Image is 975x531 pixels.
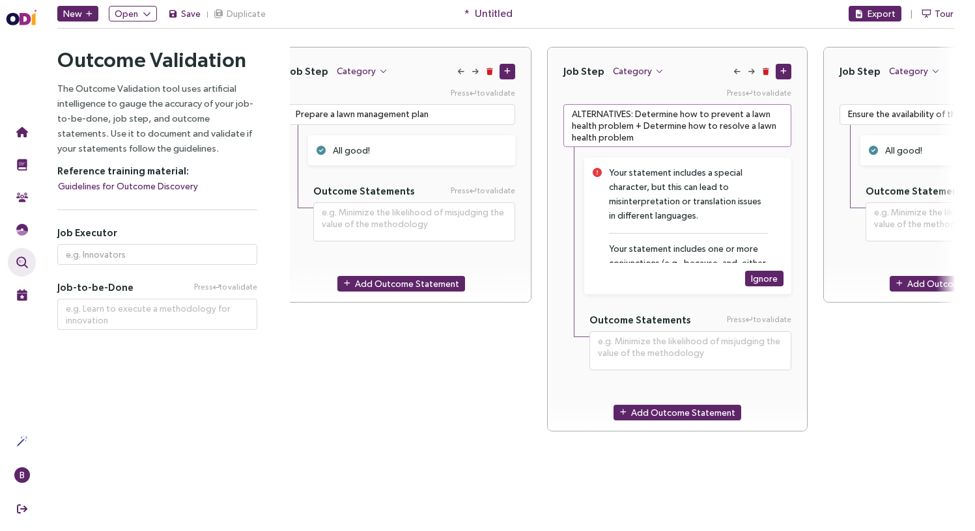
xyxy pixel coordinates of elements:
button: Category [612,63,664,79]
button: Duplicate [213,6,266,21]
span: Tour [935,7,954,21]
h2: Outcome Validation [57,47,257,73]
img: Outcome Validation [16,256,28,268]
span: Add Outcome Statement [355,277,459,291]
h5: Outcome Statements [589,314,691,326]
button: Sign Out [8,495,36,523]
img: Community [16,191,28,203]
button: Community [8,183,36,211]
button: Actions [8,427,36,456]
span: Ignore [751,271,778,286]
button: Tour [921,6,954,21]
button: Add Outcome Statement [337,276,465,292]
div: Your statement includes one or more conjunctions (e.g., because, and, either, etc.), which can ca... [609,241,768,313]
p: The Outcome Validation tool uses artificial intelligence to gauge the accuracy of your job-to-be-... [57,81,257,156]
span: New [63,7,82,21]
button: Add Outcome Statement [614,405,741,420]
strong: Reference training material: [57,165,189,176]
span: Save [181,7,201,21]
span: Export [868,7,896,21]
textarea: Press Enter to validate [313,202,515,241]
div: All good! [333,143,492,157]
h5: Outcome Statements [866,185,967,197]
button: Save [167,6,201,21]
button: Move Left [733,68,742,77]
button: Category [888,63,940,79]
span: Job-to-be-Done [57,281,134,293]
button: Delete Job Step [485,68,494,77]
button: Export [849,6,901,21]
button: Needs Framework [8,215,36,244]
span: Press to validate [451,185,515,197]
button: Move Right [747,68,756,77]
input: e.g. Innovators [57,244,257,265]
textarea: Press Enter to validate [57,299,257,330]
span: Press to validate [194,281,257,293]
img: Actions [16,435,28,447]
h5: Outcome Statements [313,185,415,197]
img: Live Events [16,289,28,301]
button: Live Events [8,280,36,309]
button: B [8,461,36,489]
button: Open [109,6,157,21]
span: Category [337,64,376,78]
button: Move Right [471,68,480,77]
h5: Job Executor [57,226,257,239]
img: Training [16,159,28,170]
button: Guidelines for Outcome Discovery [57,178,199,194]
button: New [57,6,98,21]
button: Category [336,63,388,79]
span: Press to validate [727,314,791,326]
button: Outcome Validation [8,248,36,277]
button: Delete Job Step [761,68,770,77]
span: Guidelines for Outcome Discovery [58,179,198,193]
button: Home [8,118,36,146]
textarea: Press Enter to validate [287,104,515,125]
textarea: Press Enter to validate [589,331,791,370]
h4: Job Step [287,65,328,77]
button: Ignore [745,271,784,286]
span: Category [889,64,928,78]
span: Open [115,7,138,21]
button: Training [8,150,36,179]
textarea: Press Enter to validate [563,104,791,147]
div: Your statement includes a special character, but this can lead to misinterpretation or translatio... [609,165,768,223]
button: Move Left [457,68,466,77]
h4: Job Step [840,65,881,77]
span: Add Outcome Statement [631,405,735,420]
img: JTBD Needs Framework [16,224,28,236]
span: Untitled [475,5,513,21]
span: B [20,467,25,483]
span: Category [613,64,652,78]
h4: Job Step [563,65,604,77]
